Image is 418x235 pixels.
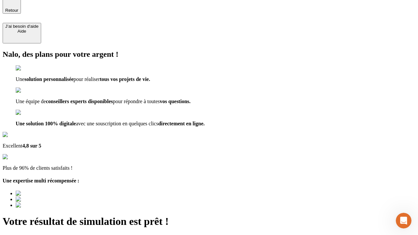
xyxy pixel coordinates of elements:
[16,87,44,93] img: checkmark
[160,99,190,104] span: vos questions.
[5,8,18,13] span: Retour
[3,154,35,160] img: reviews stars
[46,99,113,104] span: conseillers experts disponibles
[3,178,415,184] h4: Une expertise multi récompensée :
[16,191,76,196] img: Best savings advice award
[73,76,100,82] span: pour réaliser
[3,215,415,227] h1: Votre résultat de simulation est prêt !
[3,165,415,171] p: Plus de 96% de clients satisfaits !
[396,213,411,228] iframe: Intercom live chat
[158,121,204,126] span: directement en ligne.
[100,76,150,82] span: tous vos projets de vie.
[24,76,74,82] span: solution personnalisée
[3,143,22,149] span: Excellent
[22,143,41,149] span: 4,8 sur 5
[3,132,40,138] img: Google Review
[113,99,160,104] span: pour répondre à toutes
[16,99,46,104] span: Une équipe de
[16,202,76,208] img: Best savings advice award
[16,76,24,82] span: Une
[76,121,158,126] span: avec une souscription en quelques clics
[16,65,44,71] img: checkmark
[3,50,415,59] h2: Nalo, des plans pour votre argent !
[3,23,41,43] button: J’ai besoin d'aideAide
[16,121,76,126] span: Une solution 100% digitale
[16,110,44,116] img: checkmark
[5,24,39,29] div: J’ai besoin d'aide
[5,29,39,34] div: Aide
[16,196,76,202] img: Best savings advice award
